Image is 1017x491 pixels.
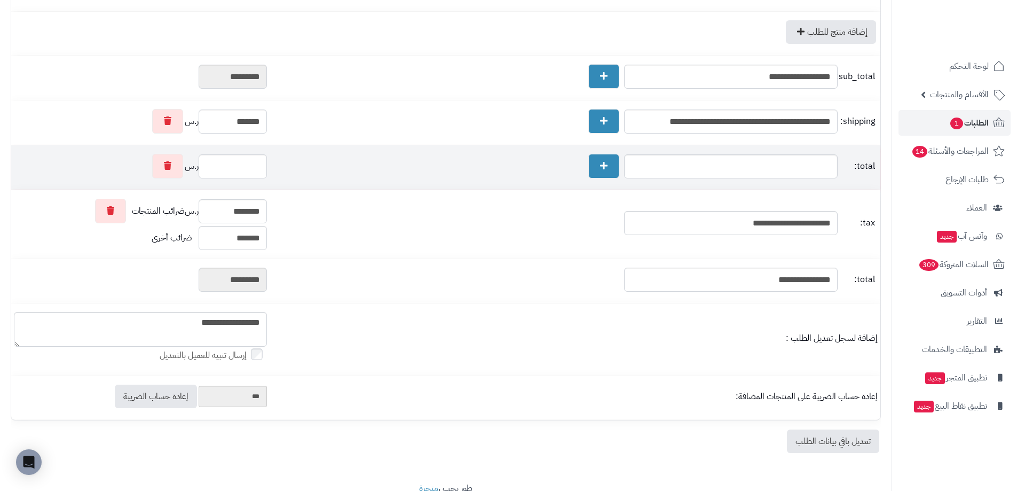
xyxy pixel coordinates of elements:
[936,229,987,244] span: وآتس آب
[840,71,875,83] span: sub_total:
[840,274,875,286] span: total:
[132,205,185,217] span: ضرائب المنتجات
[840,217,875,229] span: tax:
[941,285,987,300] span: أدوات التسويق
[14,154,267,178] div: ر.س
[949,115,989,130] span: الطلبات
[914,401,934,412] span: جديد
[930,87,989,102] span: الأقسام والمنتجات
[922,342,987,357] span: التطبيقات والخدمات
[840,115,875,128] span: shipping:
[898,252,1011,277] a: السلات المتروكة309
[949,59,989,74] span: لوحة التحكم
[898,393,1011,419] a: تطبيق نقاط البيعجديد
[115,385,197,408] a: إعادة حساب الضريبة
[967,314,987,329] span: التقارير
[898,365,1011,391] a: تطبيق المتجرجديد
[898,53,1011,79] a: لوحة التحكم
[16,449,42,475] div: Open Intercom Messenger
[912,146,927,158] span: 14
[152,231,192,244] span: ضرائب أخرى
[898,223,1011,249] a: وآتس آبجديد
[786,20,876,44] a: إضافة منتج للطلب
[160,349,267,362] label: إرسال تنبيه للعميل بالتعديل
[14,109,267,134] div: ر.س
[918,257,989,272] span: السلات المتروكة
[272,332,878,345] div: إضافة لسجل تعديل الطلب :
[898,110,1011,136] a: الطلبات1
[898,138,1011,164] a: المراجعات والأسئلة14
[787,430,879,453] a: تعديل باقي بيانات الطلب
[950,118,963,129] span: 1
[919,259,939,271] span: 309
[272,391,878,403] div: إعادة حساب الضريبة على المنتجات المضافة:
[945,172,989,187] span: طلبات الإرجاع
[911,144,989,159] span: المراجعات والأسئلة
[937,231,957,243] span: جديد
[925,372,945,384] span: جديد
[913,399,987,414] span: تطبيق نقاط البيع
[898,337,1011,362] a: التطبيقات والخدمات
[251,348,263,360] input: إرسال تنبيه للعميل بالتعديل
[898,280,1011,306] a: أدوات التسويق
[924,370,987,385] span: تطبيق المتجر
[898,195,1011,221] a: العملاء
[966,200,987,215] span: العملاء
[840,160,875,173] span: total:
[898,167,1011,192] a: طلبات الإرجاع
[898,308,1011,334] a: التقارير
[14,199,267,223] div: ر.س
